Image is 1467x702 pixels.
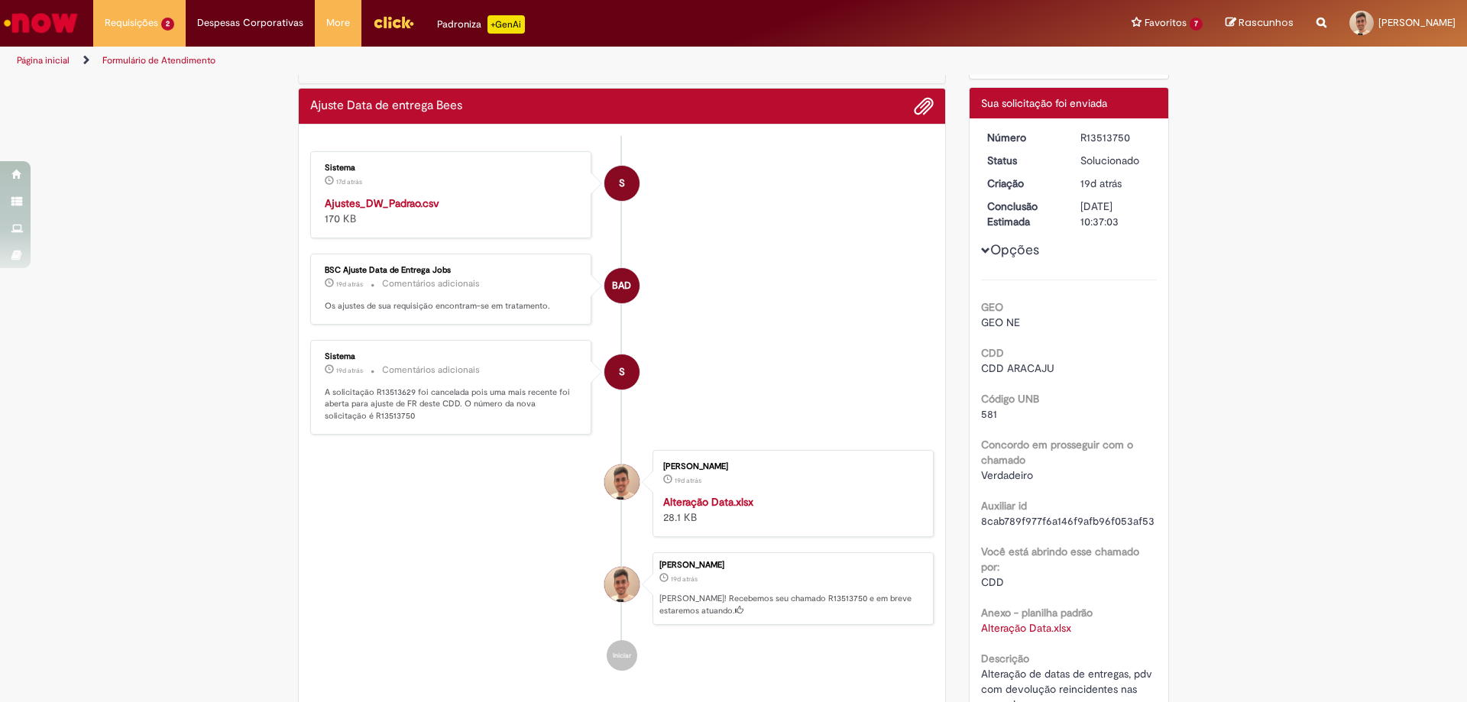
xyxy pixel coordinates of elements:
a: Ajustes_DW_Padrao.csv [325,196,439,210]
span: CDD [981,575,1004,589]
img: click_logo_yellow_360x200.png [373,11,414,34]
span: More [326,15,350,31]
span: GEO NE [981,315,1020,329]
b: Código UNB [981,392,1039,406]
time: 12/09/2025 10:29:17 [336,177,362,186]
p: A solicitação R13513629 foi cancelada pois uma mais recente foi aberta para ajuste de FR deste CD... [325,387,579,422]
span: 17d atrás [336,177,362,186]
div: [PERSON_NAME] [663,462,918,471]
time: 10/09/2025 12:15:05 [336,280,363,289]
a: Alteração Data.xlsx [663,495,753,509]
a: Página inicial [17,54,70,66]
span: 19d atrás [1080,176,1122,190]
dt: Número [976,130,1070,145]
b: Descrição [981,652,1029,665]
span: Favoritos [1145,15,1187,31]
button: Adicionar anexos [914,96,934,116]
time: 10/09/2025 10:37:00 [671,574,698,584]
div: 10/09/2025 10:37:00 [1080,176,1151,191]
b: CDD [981,346,1004,360]
dt: Criação [976,176,1070,191]
span: BAD [612,267,631,304]
div: 170 KB [325,196,579,226]
div: BSC Ajuste Data de Entrega Jobs [325,266,579,275]
span: Despesas Corporativas [197,15,303,31]
dt: Conclusão Estimada [976,199,1070,229]
div: Sistema [325,163,579,173]
span: Sua solicitação foi enviada [981,96,1107,110]
a: Rascunhos [1226,16,1294,31]
div: Solucionado [1080,153,1151,168]
p: Os ajustes de sua requisição encontram-se em tratamento. [325,300,579,312]
span: 19d atrás [336,280,363,289]
p: [PERSON_NAME]! Recebemos seu chamado R13513750 e em breve estaremos atuando. [659,593,925,616]
time: 10/09/2025 10:37:00 [1080,176,1122,190]
span: CDD ARACAJU [981,361,1054,375]
p: +GenAi [487,15,525,34]
span: 7 [1190,18,1203,31]
small: Comentários adicionais [382,364,480,377]
span: 8cab789f977f6a146f9afb96f053af53 [981,514,1154,528]
div: 28.1 KB [663,494,918,525]
div: Sistema [604,166,640,201]
time: 10/09/2025 10:35:48 [675,476,701,485]
span: Requisições [105,15,158,31]
span: 2 [161,18,174,31]
small: Comentários adicionais [382,277,480,290]
div: [PERSON_NAME] [659,561,925,570]
a: Formulário de Atendimento [102,54,215,66]
div: R13513750 [1080,130,1151,145]
span: 19d atrás [336,366,363,375]
b: GEO [981,300,1003,314]
b: Anexo - planilha padrão [981,606,1093,620]
span: S [619,165,625,202]
dt: Status [976,153,1070,168]
time: 10/09/2025 10:37:56 [336,366,363,375]
span: 19d atrás [671,574,698,584]
li: Rodrigo Resende Lima Santos [310,552,934,626]
ul: Trilhas de página [11,47,967,75]
span: S [619,354,625,390]
span: Rascunhos [1239,15,1294,30]
ul: Histórico de tíquete [310,136,934,687]
img: ServiceNow [2,8,80,38]
h2: Ajuste Data de entrega Bees Histórico de tíquete [310,99,462,113]
a: Download de Alteração Data.xlsx [981,621,1071,635]
div: Rodrigo Resende Lima Santos [604,567,640,602]
div: [DATE] 10:37:03 [1080,199,1151,229]
b: Concordo em prosseguir com o chamado [981,438,1133,467]
span: 19d atrás [675,476,701,485]
div: Rodrigo Resende Lima Santos [604,464,640,500]
b: Auxiliar id [981,499,1027,513]
b: Você está abrindo esse chamado por: [981,545,1139,574]
span: Verdadeiro [981,468,1033,482]
div: Sistema [325,352,579,361]
div: Padroniza [437,15,525,34]
div: System [604,354,640,390]
div: BSC Ajuste Data de Entrega Jobs [604,268,640,303]
span: 581 [981,407,997,421]
span: [PERSON_NAME] [1378,16,1456,29]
